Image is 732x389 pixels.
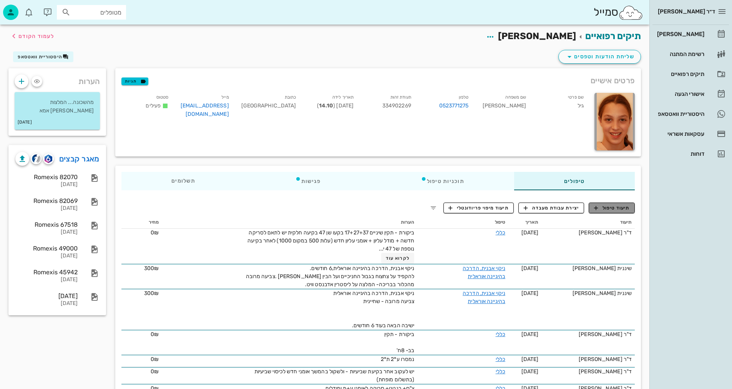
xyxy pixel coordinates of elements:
p: מהשכונה... המלצות [PERSON_NAME] אמא [21,98,94,115]
span: [DATE] [521,265,539,272]
div: דוחות [656,151,704,157]
span: 300₪ [144,290,159,297]
a: כללי [496,368,505,375]
th: הערות [162,216,418,229]
a: תיקים רפואיים [652,65,729,83]
span: לקרוא עוד [386,255,410,261]
div: [DATE] [15,229,78,236]
div: טיפולים [514,172,635,190]
span: [DATE] [521,290,539,297]
span: 334902269 [382,102,411,109]
strong: 14.10 [319,102,334,109]
a: דוחות [652,145,729,163]
div: [DATE] [15,181,78,188]
img: SmileCloud logo [618,5,643,20]
div: ד"ר [PERSON_NAME] [544,355,632,363]
span: שליחת הודעות וטפסים [565,52,634,61]
div: היסטוריית וואטסאפ [656,111,704,117]
div: הערות [8,68,106,91]
button: תגיות [121,77,148,85]
div: ד"ר [PERSON_NAME] [544,229,632,237]
button: שליחת הודעות וטפסים [558,50,641,64]
span: ביקורת - תקין שיניים 17+27+37 בקעו שן 47 בקיעה חלקית יש לתאם לסריקה חדשה + מודל עליון + אומני עלי... [247,229,414,252]
div: רשימת המתנה [656,51,704,57]
div: [PERSON_NAME] [475,91,533,123]
span: 0₪ [151,356,159,363]
span: ביקורת - תקין בב- 8ח' [384,331,414,354]
th: טיפול [417,216,508,229]
div: שיננית [PERSON_NAME] [544,289,632,297]
small: מייל [221,95,229,100]
div: [DATE] [15,205,78,212]
span: [DATE] ( ) [317,102,354,109]
div: [DATE] [15,292,78,300]
div: גיל [532,91,590,123]
span: היסטוריית וואטסאפ [18,54,62,59]
a: כללי [496,356,505,363]
a: כללי [496,331,505,338]
div: [DATE] [15,253,78,259]
span: ניקוי אבנית, הדרכה בהיגיינה אוראלית צביעה מרובה - שחיינית ישיבה הבאה בעוד 6 חודשים. [333,290,415,329]
th: תאריך [508,216,541,229]
span: יש לעקוב אחר בקיעת שביעיות - ולשקול בהמשך אומני חדש לכיסוי שביעיות (בתשלום מופחת) [254,368,415,383]
span: תגיות [125,78,145,85]
div: [DATE] [15,300,78,307]
span: [DATE] [521,229,539,236]
span: פרטים אישיים [591,74,635,87]
small: כתובת [285,95,296,100]
div: תוכניות טיפול [371,172,514,190]
div: Romexis 67518 [15,221,78,228]
a: ניקוי אבנית, הדרכה בהיגיינה אוראלית [463,290,505,305]
div: Romexis 82069 [15,197,78,204]
small: שם פרטי [568,95,584,100]
span: פעילים [146,102,161,109]
div: Romexis 49000 [15,245,78,252]
small: שם משפחה [505,95,526,100]
span: תיעוד מיפוי פריודונטלי [448,204,509,211]
button: תיעוד מיפוי פריודונטלי [443,203,514,213]
a: תיקים רפואיים [585,31,641,41]
span: 0₪ [151,368,159,375]
span: [PERSON_NAME] [498,31,576,41]
button: לקרוא עוד [381,253,415,264]
span: ניקוי אבנית, הדרכה בהיגיינה אוראלית,6 חודשים. להקפיד על צחצוח בגבול החניכיים ועל הבין [PERSON_NAM... [246,265,415,288]
button: cliniview logo [31,153,41,164]
a: [PERSON_NAME] [652,25,729,43]
a: עסקאות אשראי [652,125,729,143]
div: סמייל [594,4,643,21]
a: היסטוריית וואטסאפ [652,105,729,123]
div: [PERSON_NAME] [656,31,704,37]
a: אישורי הגעה [652,85,729,103]
th: תיעוד [541,216,635,229]
a: 0523771275 [439,102,469,110]
div: ד"ר [PERSON_NAME] [544,368,632,376]
th: מחיר [121,216,162,229]
button: היסטוריית וואטסאפ [13,51,73,62]
a: כללי [496,229,505,236]
img: romexis logo [45,155,52,163]
div: תיקים רפואיים [656,71,704,77]
a: ניקוי אבנית, הדרכה בהיגיינה אוראלית [463,265,505,280]
span: לעמוד הקודם [18,33,54,40]
a: רשימת המתנה [652,45,729,63]
span: תג [23,6,27,11]
span: יצירת עבודת מעבדה [524,204,579,211]
div: פגישות [245,172,371,190]
a: מאגר קבצים [59,153,100,165]
span: [DATE] [521,356,539,363]
img: cliniview logo [32,154,41,163]
span: תיעוד טיפול [594,204,630,211]
span: 0₪ [151,331,159,338]
small: [DATE] [18,118,32,127]
button: romexis logo [43,153,54,164]
a: [EMAIL_ADDRESS][DOMAIN_NAME] [181,102,229,117]
span: 300₪ [144,265,159,272]
span: 0₪ [151,229,159,236]
span: [DATE] [521,368,539,375]
div: [DATE] [15,277,78,283]
span: ד״ר [PERSON_NAME] [658,8,715,15]
small: סטטוס [156,95,169,100]
span: תשלומים [171,178,195,184]
div: עסקאות אשראי [656,131,704,137]
small: תאריך לידה [332,95,354,100]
